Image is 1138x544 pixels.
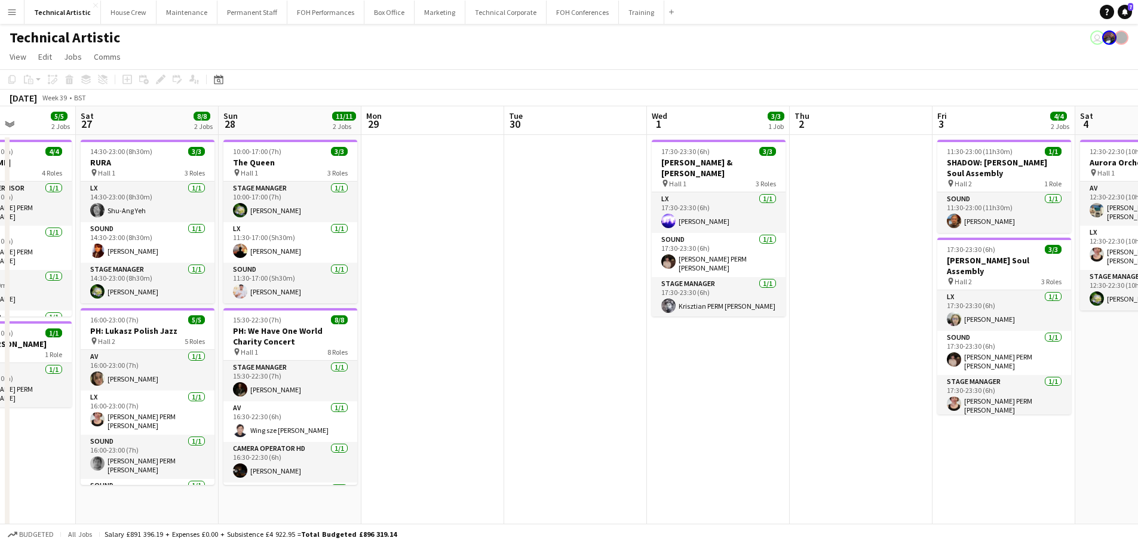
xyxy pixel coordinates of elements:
[101,1,157,24] button: House Crew
[509,110,523,121] span: Tue
[1090,30,1105,45] app-user-avatar: Abby Hubbard
[51,112,68,121] span: 5/5
[10,51,26,62] span: View
[81,140,214,303] div: 14:30-23:00 (8h30m)3/3RURA Hall 13 RolesLX1/114:30-23:00 (8h30m)Shu-Ang YehSound1/114:30-23:00 (8...
[94,51,121,62] span: Comms
[1080,110,1093,121] span: Sat
[81,325,214,336] h3: PH: Lukasz Polish Jazz
[81,391,214,435] app-card-role: LX1/116:00-23:00 (7h)[PERSON_NAME] PERM [PERSON_NAME]
[185,168,205,177] span: 3 Roles
[793,117,809,131] span: 2
[81,222,214,263] app-card-role: Sound1/114:30-23:00 (8h30m)[PERSON_NAME]
[1041,277,1062,286] span: 3 Roles
[64,51,82,62] span: Jobs
[194,122,213,131] div: 2 Jobs
[222,117,238,131] span: 28
[327,168,348,177] span: 3 Roles
[81,157,214,168] h3: RURA
[937,110,947,121] span: Fri
[194,112,210,121] span: 8/8
[66,530,94,539] span: All jobs
[364,117,382,131] span: 29
[795,110,809,121] span: Thu
[185,337,205,346] span: 5 Roles
[188,315,205,324] span: 5/5
[223,182,357,222] app-card-role: Stage Manager1/110:00-17:00 (7h)[PERSON_NAME]
[51,122,70,131] div: 2 Jobs
[1050,112,1067,121] span: 4/4
[1045,245,1062,254] span: 3/3
[223,401,357,442] app-card-role: AV1/116:30-22:30 (6h)Wing sze [PERSON_NAME]
[233,315,281,324] span: 15:30-22:30 (7h)
[1102,30,1116,45] app-user-avatar: Zubair PERM Dhalla
[81,435,214,479] app-card-role: Sound1/116:00-23:00 (7h)[PERSON_NAME] PERM [PERSON_NAME]
[333,122,355,131] div: 2 Jobs
[19,530,54,539] span: Budgeted
[332,112,356,121] span: 11/11
[98,168,115,177] span: Hall 1
[157,1,217,24] button: Maintenance
[81,308,214,485] app-job-card: 16:00-23:00 (7h)5/5PH: Lukasz Polish Jazz Hall 25 RolesAV1/116:00-23:00 (7h)[PERSON_NAME]LX1/116:...
[223,325,357,347] h3: PH: We Have One World Charity Concert
[45,350,62,359] span: 1 Role
[652,157,786,179] h3: [PERSON_NAME] & [PERSON_NAME]
[81,263,214,303] app-card-role: Stage Manager1/114:30-23:00 (8h30m)[PERSON_NAME]
[241,348,258,356] span: Hall 1
[1045,147,1062,156] span: 1/1
[287,1,364,24] button: FOH Performances
[937,255,1071,276] h3: [PERSON_NAME] Soul Assembly
[652,110,667,121] span: Wed
[955,277,972,286] span: Hall 2
[768,112,784,121] span: 3/3
[937,157,1071,179] h3: SHADOW: [PERSON_NAME] Soul Assembly
[98,337,115,346] span: Hall 2
[768,122,784,131] div: 1 Job
[223,442,357,482] app-card-role: Camera Operator HD1/116:30-22:30 (6h)[PERSON_NAME]
[465,1,547,24] button: Technical Corporate
[759,147,776,156] span: 3/3
[223,263,357,303] app-card-role: Sound1/111:30-17:00 (5h30m)[PERSON_NAME]
[364,1,415,24] button: Box Office
[33,49,57,64] a: Edit
[38,51,52,62] span: Edit
[223,222,357,263] app-card-role: LX1/111:30-17:00 (5h30m)[PERSON_NAME]
[10,29,120,47] h1: Technical Artistic
[937,238,1071,414] app-job-card: 17:30-23:30 (6h)3/3[PERSON_NAME] Soul Assembly Hall 23 RolesLX1/117:30-23:30 (6h)[PERSON_NAME]Sou...
[5,49,31,64] a: View
[756,179,776,188] span: 3 Roles
[223,110,238,121] span: Sun
[669,179,686,188] span: Hall 1
[652,277,786,318] app-card-role: Stage Manager1/117:30-23:30 (6h)Krisztian PERM [PERSON_NAME]
[619,1,664,24] button: Training
[79,117,94,131] span: 27
[947,147,1013,156] span: 11:30-23:00 (11h30m)
[331,147,348,156] span: 3/3
[10,92,37,104] div: [DATE]
[217,1,287,24] button: Permanent Staff
[105,530,397,539] div: Salary £891 396.19 + Expenses £0.00 + Subsistence £4 922.95 =
[652,140,786,316] app-job-card: 17:30-23:30 (6h)3/3[PERSON_NAME] & [PERSON_NAME] Hall 13 RolesLX1/117:30-23:30 (6h)[PERSON_NAME]S...
[1078,117,1093,131] span: 4
[81,182,214,222] app-card-role: LX1/114:30-23:00 (8h30m)Shu-Ang Yeh
[937,375,1071,419] app-card-role: Stage Manager1/117:30-23:30 (6h)[PERSON_NAME] PERM [PERSON_NAME]
[1051,122,1069,131] div: 2 Jobs
[507,117,523,131] span: 30
[955,179,972,188] span: Hall 2
[42,168,62,177] span: 4 Roles
[415,1,465,24] button: Marketing
[39,93,69,102] span: Week 39
[89,49,125,64] a: Comms
[1128,3,1133,11] span: 7
[935,117,947,131] span: 3
[45,328,62,337] span: 1/1
[937,140,1071,233] app-job-card: 11:30-23:00 (11h30m)1/1SHADOW: [PERSON_NAME] Soul Assembly Hall 21 RoleSound1/111:30-23:00 (11h30...
[81,110,94,121] span: Sat
[90,147,152,156] span: 14:30-23:00 (8h30m)
[661,147,710,156] span: 17:30-23:30 (6h)
[1044,179,1062,188] span: 1 Role
[90,315,139,324] span: 16:00-23:00 (7h)
[331,315,348,324] span: 8/8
